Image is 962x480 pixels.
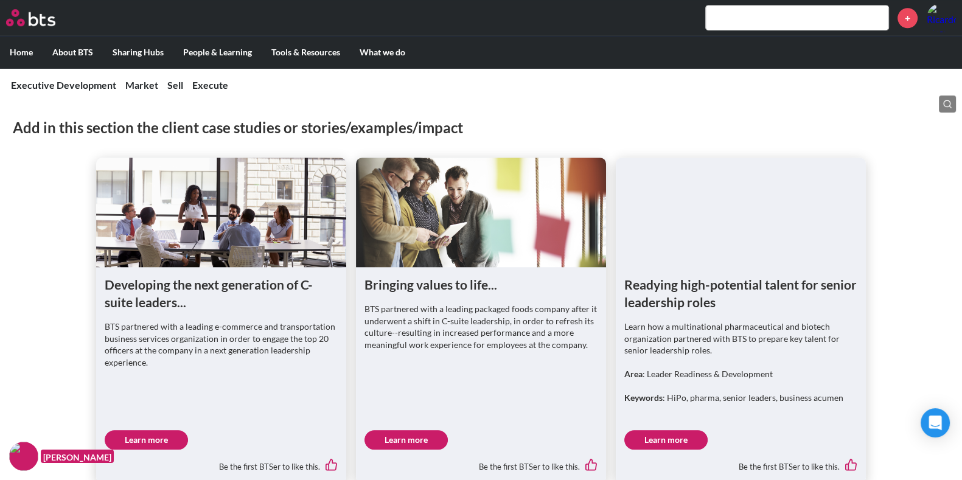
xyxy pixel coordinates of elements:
div: Be the first BTSer to like this. [105,450,338,475]
div: Open Intercom Messenger [921,408,950,437]
label: People & Learning [173,37,262,68]
a: Learn more [105,430,188,450]
a: Executive Development [11,79,116,91]
label: What we do [350,37,415,68]
a: + [898,8,918,28]
p: BTS partnered with a leading packaged foods company after it underwent a shift in C-suite leaders... [364,303,598,350]
a: Go home [6,9,78,26]
a: Learn more [364,430,448,450]
a: Execute [192,79,228,91]
h1: Developing the next generation of C-suite leaders... [105,276,338,311]
img: F [9,442,38,471]
a: Sell [167,79,183,91]
figcaption: [PERSON_NAME] [41,450,114,464]
p: Learn how a multinational pharmaceutical and biotech organization partnered with BTS to prepare k... [624,321,857,357]
strong: Area [624,369,643,379]
label: Sharing Hubs [103,37,173,68]
p: : HiPo, pharma, senior leaders, business acumen [624,392,857,404]
img: Ricardo Eisenmann [927,3,956,32]
p: BTS partnered with a leading e-commerce and transportation business services organization in orde... [105,321,338,368]
a: Profile [927,3,956,32]
strong: Keywords [624,392,663,403]
img: BTS Logo [6,9,55,26]
label: About BTS [43,37,103,68]
p: : Leader Readiness & Development [624,368,857,380]
h1: Bringing values to life... [364,276,598,293]
div: Be the first BTSer to like this. [364,450,598,475]
h1: Readying high-potential talent for senior leadership roles [624,276,857,311]
a: Learn more [624,430,708,450]
div: Be the first BTSer to like this. [624,450,857,475]
a: Market [125,79,158,91]
label: Tools & Resources [262,37,350,68]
